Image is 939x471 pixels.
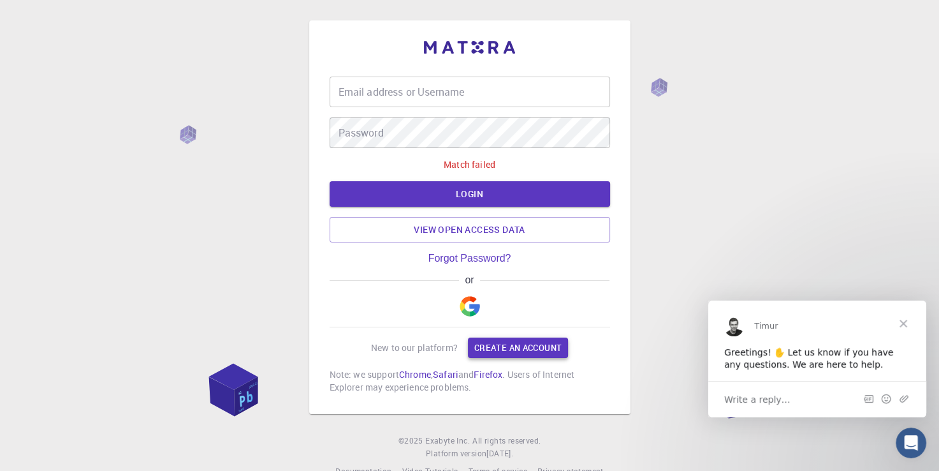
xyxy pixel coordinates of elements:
span: © 2025 [398,435,425,447]
a: Firefox [474,368,502,380]
span: All rights reserved. [472,435,541,447]
iframe: Intercom live chat [896,428,926,458]
p: New to our platform? [371,341,458,354]
span: or [459,274,480,286]
p: Note: we support , and . Users of Internet Explorer may experience problems. [330,368,610,394]
a: Safari [433,368,458,380]
span: Platform version [426,447,486,460]
iframe: Intercom live chat message [708,301,926,417]
a: [DATE]. [486,447,513,460]
a: Chrome [399,368,431,380]
span: [DATE] . [486,448,513,458]
img: Google [460,296,480,317]
p: Match failed [444,158,495,171]
a: Exabyte Inc. [425,435,470,447]
a: Create an account [468,338,568,358]
a: View open access data [330,217,610,243]
a: Forgot Password? [428,253,511,264]
button: LOGIN [330,181,610,207]
span: Exabyte Inc. [425,435,470,445]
